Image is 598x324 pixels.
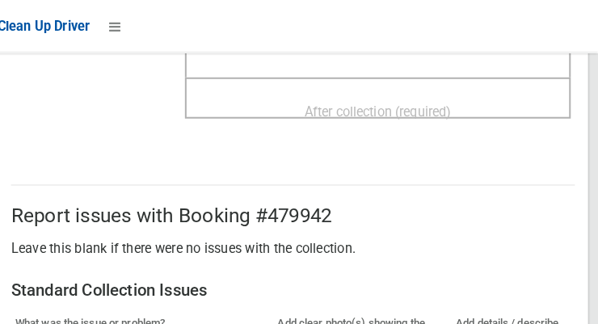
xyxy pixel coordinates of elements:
h2: Report issues with Booking #479942 [23,201,575,222]
h3: Standard Collection Issues [23,276,575,293]
span: After collection (required) [310,102,454,117]
a: Clean Up Driver [10,14,100,38]
span: Clean Up Driver [10,18,100,33]
p: Leave this blank if there were no issues with the collection. [23,232,575,256]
